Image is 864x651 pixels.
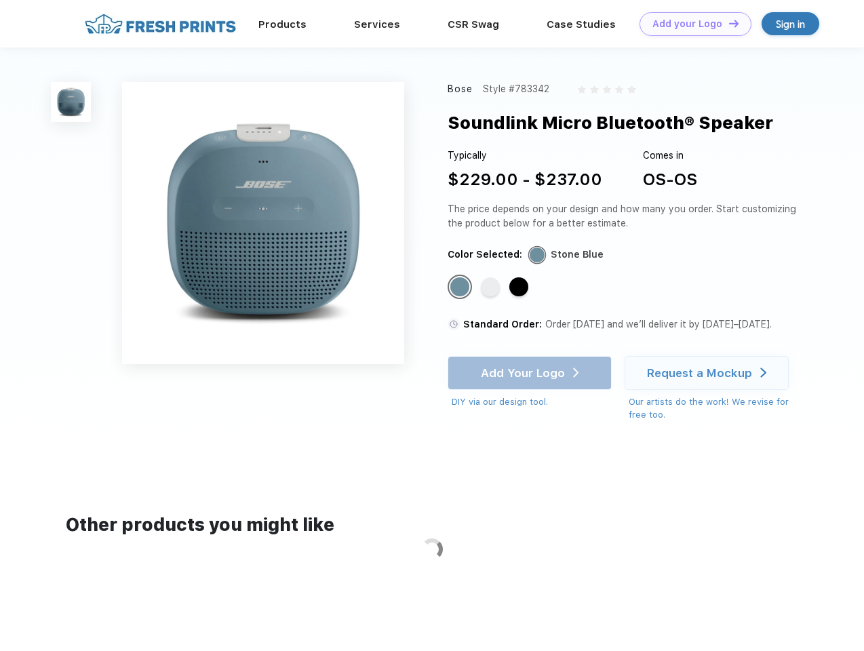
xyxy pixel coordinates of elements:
[448,110,773,136] div: Soundlink Micro Bluetooth® Speaker
[448,82,473,96] div: Bose
[448,318,460,330] img: standard order
[258,18,307,31] a: Products
[66,512,798,538] div: Other products you might like
[629,395,802,422] div: Our artists do the work! We revise for free too.
[448,202,802,231] div: The price depends on your design and how many you order. Start customizing the product below for ...
[463,319,542,330] span: Standard Order:
[450,277,469,296] div: Stone Blue
[448,248,522,262] div: Color Selected:
[448,149,602,163] div: Typically
[603,85,611,94] img: gray_star.svg
[627,85,635,94] img: gray_star.svg
[483,82,549,96] div: Style #783342
[122,82,404,364] img: func=resize&h=640
[776,16,805,32] div: Sign in
[643,149,697,163] div: Comes in
[448,167,602,192] div: $229.00 - $237.00
[615,85,623,94] img: gray_star.svg
[647,366,752,380] div: Request a Mockup
[354,18,400,31] a: Services
[578,85,586,94] img: gray_star.svg
[551,248,604,262] div: Stone Blue
[81,12,240,36] img: fo%20logo%202.webp
[452,395,612,409] div: DIY via our design tool.
[545,319,772,330] span: Order [DATE] and we’ll deliver it by [DATE]–[DATE].
[652,18,722,30] div: Add your Logo
[643,167,697,192] div: OS-OS
[448,18,499,31] a: CSR Swag
[51,82,91,122] img: func=resize&h=100
[481,277,500,296] div: White Smoke
[729,20,739,27] img: DT
[590,85,598,94] img: gray_star.svg
[509,277,528,296] div: Black
[762,12,819,35] a: Sign in
[760,368,766,378] img: white arrow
